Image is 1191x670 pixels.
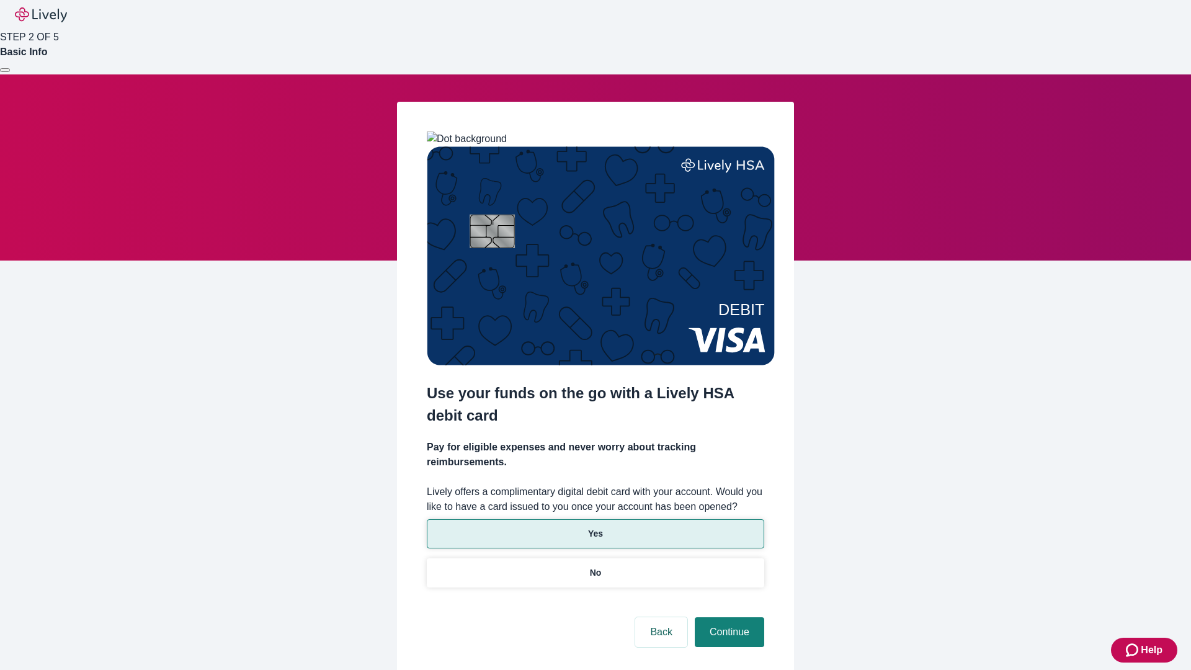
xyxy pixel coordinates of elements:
[427,485,764,514] label: Lively offers a complimentary digital debit card with your account. Would you like to have a card...
[1126,643,1141,658] svg: Zendesk support icon
[1141,643,1162,658] span: Help
[427,440,764,470] h4: Pay for eligible expenses and never worry about tracking reimbursements.
[427,558,764,587] button: No
[427,146,775,365] img: Debit card
[15,7,67,22] img: Lively
[1111,638,1177,663] button: Zendesk support iconHelp
[427,519,764,548] button: Yes
[695,617,764,647] button: Continue
[427,382,764,427] h2: Use your funds on the go with a Lively HSA debit card
[590,566,602,579] p: No
[427,132,507,146] img: Dot background
[635,617,687,647] button: Back
[588,527,603,540] p: Yes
